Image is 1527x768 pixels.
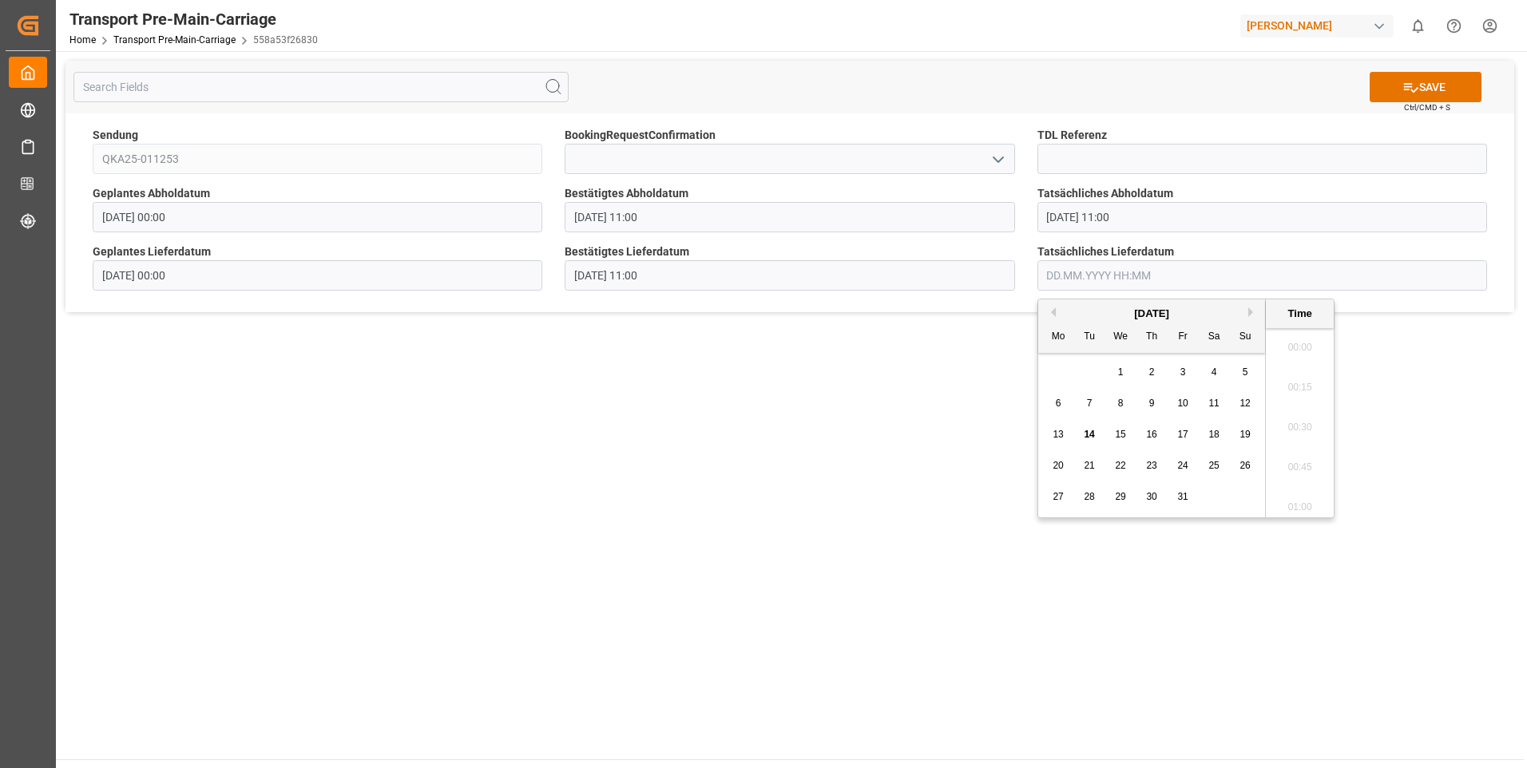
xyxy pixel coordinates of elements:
[1049,487,1069,507] div: Choose Monday, October 27th, 2025
[1115,491,1125,502] span: 29
[1043,357,1261,513] div: month 2025-10
[1142,425,1162,445] div: Choose Thursday, October 16th, 2025
[1173,425,1193,445] div: Choose Friday, October 17th, 2025
[1053,460,1063,471] span: 20
[1400,8,1436,44] button: show 0 new notifications
[1204,425,1224,445] div: Choose Saturday, October 18th, 2025
[1146,429,1156,440] span: 16
[1235,327,1255,347] div: Su
[1177,491,1188,502] span: 31
[1208,460,1219,471] span: 25
[1146,491,1156,502] span: 30
[1180,366,1186,378] span: 3
[1084,460,1094,471] span: 21
[1240,10,1400,41] button: [PERSON_NAME]
[93,185,210,202] span: Geplantes Abholdatum
[1177,429,1188,440] span: 17
[1053,491,1063,502] span: 27
[1049,327,1069,347] div: Mo
[93,202,542,232] input: DD.MM.YYYY HH:MM
[1149,398,1155,409] span: 9
[1115,429,1125,440] span: 15
[1204,327,1224,347] div: Sa
[1118,398,1124,409] span: 8
[1235,425,1255,445] div: Choose Sunday, October 19th, 2025
[1235,394,1255,414] div: Choose Sunday, October 12th, 2025
[1208,429,1219,440] span: 18
[93,243,211,260] span: Geplantes Lieferdatum
[1208,398,1219,409] span: 11
[93,260,542,291] input: DD.MM.YYYY HH:MM
[69,34,96,46] a: Home
[1037,260,1487,291] input: DD.MM.YYYY HH:MM
[1038,306,1265,322] div: [DATE]
[1173,487,1193,507] div: Choose Friday, October 31st, 2025
[1111,362,1131,382] div: Choose Wednesday, October 1st, 2025
[1235,456,1255,476] div: Choose Sunday, October 26th, 2025
[1111,327,1131,347] div: We
[1243,366,1248,378] span: 5
[1037,243,1174,260] span: Tatsächliches Lieferdatum
[1149,366,1155,378] span: 2
[1173,362,1193,382] div: Choose Friday, October 3rd, 2025
[93,127,138,144] span: Sendung
[565,127,716,144] span: BookingRequestConfirmation
[1142,456,1162,476] div: Choose Thursday, October 23rd, 2025
[1142,487,1162,507] div: Choose Thursday, October 30th, 2025
[1080,456,1100,476] div: Choose Tuesday, October 21st, 2025
[1240,14,1394,38] div: [PERSON_NAME]
[1037,127,1107,144] span: TDL Referenz
[1111,487,1131,507] div: Choose Wednesday, October 29th, 2025
[1056,398,1061,409] span: 6
[1111,394,1131,414] div: Choose Wednesday, October 8th, 2025
[1173,394,1193,414] div: Choose Friday, October 10th, 2025
[1177,398,1188,409] span: 10
[1084,491,1094,502] span: 28
[1370,72,1481,102] button: SAVE
[1270,306,1330,322] div: Time
[985,147,1009,172] button: open menu
[565,243,689,260] span: Bestätigtes Lieferdatum
[1235,362,1255,382] div: Choose Sunday, October 5th, 2025
[565,202,1014,232] input: DD.MM.YYYY HH:MM
[1239,398,1250,409] span: 12
[1173,456,1193,476] div: Choose Friday, October 24th, 2025
[1436,8,1472,44] button: Help Center
[565,260,1014,291] input: DD.MM.YYYY HH:MM
[1053,429,1063,440] span: 13
[1084,429,1094,440] span: 14
[565,185,688,202] span: Bestätigtes Abholdatum
[1204,362,1224,382] div: Choose Saturday, October 4th, 2025
[1080,394,1100,414] div: Choose Tuesday, October 7th, 2025
[1080,487,1100,507] div: Choose Tuesday, October 28th, 2025
[1142,362,1162,382] div: Choose Thursday, October 2nd, 2025
[1142,327,1162,347] div: Th
[73,72,569,102] input: Search Fields
[1142,394,1162,414] div: Choose Thursday, October 9th, 2025
[1111,425,1131,445] div: Choose Wednesday, October 15th, 2025
[1115,460,1125,471] span: 22
[1118,366,1124,378] span: 1
[1111,456,1131,476] div: Choose Wednesday, October 22nd, 2025
[1177,460,1188,471] span: 24
[1248,307,1258,317] button: Next Month
[113,34,236,46] a: Transport Pre-Main-Carriage
[1404,101,1450,113] span: Ctrl/CMD + S
[1049,394,1069,414] div: Choose Monday, October 6th, 2025
[1212,366,1217,378] span: 4
[1087,398,1093,409] span: 7
[1049,456,1069,476] div: Choose Monday, October 20th, 2025
[1037,202,1487,232] input: DD.MM.YYYY HH:MM
[1037,185,1173,202] span: Tatsächliches Abholdatum
[1173,327,1193,347] div: Fr
[1080,327,1100,347] div: Tu
[1080,425,1100,445] div: Choose Tuesday, October 14th, 2025
[1046,307,1056,317] button: Previous Month
[1204,456,1224,476] div: Choose Saturday, October 25th, 2025
[1239,460,1250,471] span: 26
[1204,394,1224,414] div: Choose Saturday, October 11th, 2025
[69,7,318,31] div: Transport Pre-Main-Carriage
[1239,429,1250,440] span: 19
[1049,425,1069,445] div: Choose Monday, October 13th, 2025
[1146,460,1156,471] span: 23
